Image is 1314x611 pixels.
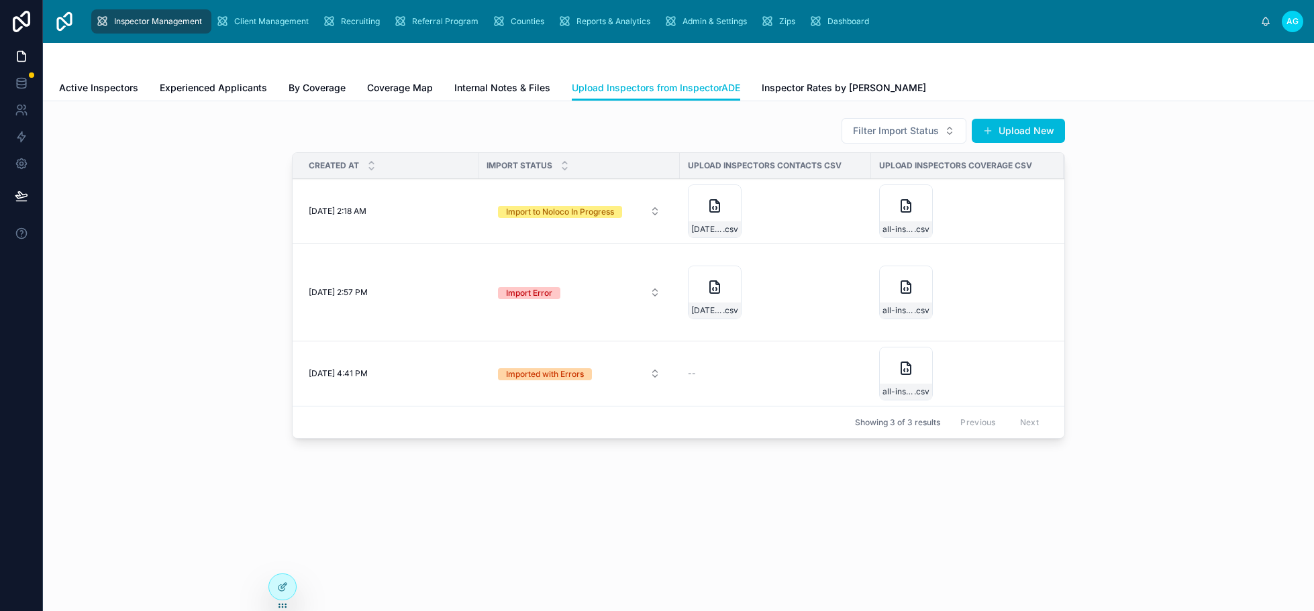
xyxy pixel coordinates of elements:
div: Import Error [506,287,552,299]
span: Client Management [234,16,309,27]
span: [DATE]_inspectors [691,305,723,316]
a: Reports & Analytics [554,9,660,34]
span: Active Inspectors [59,81,138,95]
div: Import to Noloco In Progress [506,206,614,218]
a: Recruiting [318,9,389,34]
span: Inspector Management [114,16,202,27]
a: Select Button [487,361,672,386]
span: Showing 3 of 3 results [855,417,940,428]
a: Inspector Rates by [PERSON_NAME] [762,76,926,103]
a: Internal Notes & Files [454,76,550,103]
button: Select Button [487,362,671,386]
span: Admin & Settings [683,16,747,27]
span: Import Status [487,160,552,171]
a: [DATE]_inspectors.csv [688,266,863,319]
a: [DATE] 4:41 PM [309,368,470,379]
span: [DATE] 4:41 PM [309,368,368,379]
a: Client Management [211,9,318,34]
span: -- [688,368,696,379]
a: Upload Inspectors from InspectorADE [572,76,740,101]
span: .csv [723,305,738,316]
div: scrollable content [86,7,1260,36]
a: all-inspector-zip-export-(15).csv [879,184,1056,238]
a: [DATE] 2:18 AM [309,206,470,217]
button: Upload New [972,119,1065,143]
a: By Coverage [289,76,346,103]
span: Upload Inspectors Coverage CSV [879,160,1032,171]
span: Zips [779,16,795,27]
a: Inspector Management [91,9,211,34]
a: Coverage Map [367,76,433,103]
a: Admin & Settings [660,9,756,34]
a: all-inspector-zip-export-(13).csv [879,266,1056,319]
div: Imported with Errors [506,368,584,380]
span: Coverage Map [367,81,433,95]
button: Select Button [487,280,671,304]
a: [DATE]_inspectors.csv [688,184,863,238]
button: Select Button [487,199,671,223]
span: Internal Notes & Files [454,81,550,95]
span: .csv [914,386,929,397]
span: all-inspector-zip-export-(15) [882,224,914,235]
span: [DATE] 2:18 AM [309,206,366,217]
span: Upload Inspectors from InspectorADE [572,81,740,95]
span: Recruiting [341,16,380,27]
span: Reports & Analytics [576,16,650,27]
span: .csv [914,224,929,235]
a: Active Inspectors [59,76,138,103]
span: Filter Import Status [853,124,939,137]
span: Upload Inspectors Contacts CSV [688,160,842,171]
span: [DATE]_inspectors [691,224,723,235]
span: .csv [723,224,738,235]
a: all-inspector-zip-export-(29).csv [879,347,1056,400]
span: AG [1286,16,1299,27]
span: Counties [511,16,544,27]
span: .csv [914,305,929,316]
a: Experienced Applicants [160,76,267,103]
a: Zips [756,9,805,34]
a: Dashboard [805,9,878,34]
span: all-inspector-zip-export-(29) [882,386,914,397]
a: Select Button [487,280,672,305]
span: all-inspector-zip-export-(13) [882,305,914,316]
span: Referral Program [412,16,478,27]
span: [DATE] 2:57 PM [309,287,368,298]
img: App logo [54,11,75,32]
a: Referral Program [389,9,488,34]
button: Select Button [842,118,966,144]
span: Created at [309,160,359,171]
span: Inspector Rates by [PERSON_NAME] [762,81,926,95]
a: -- [688,368,863,379]
a: Select Button [487,199,672,224]
span: By Coverage [289,81,346,95]
a: Counties [488,9,554,34]
span: Dashboard [827,16,869,27]
a: [DATE] 2:57 PM [309,287,470,298]
span: Experienced Applicants [160,81,267,95]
